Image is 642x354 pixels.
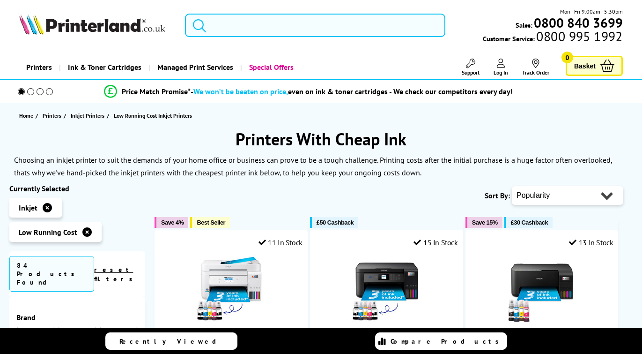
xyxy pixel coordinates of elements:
a: Track Order [522,59,549,76]
span: Ink & Toner Cartridges [68,55,141,79]
span: Sort By: [485,191,510,200]
div: 13 In Stock [569,238,613,247]
span: Low Running Cost [19,227,77,237]
a: Home [19,111,36,121]
span: Brand [16,313,138,322]
a: Epson EcoTank ET-4856 [196,317,266,326]
a: Ink & Toner Cartridges [59,55,148,79]
span: Save 15% [472,219,498,226]
h1: Printers With Cheap Ink [9,128,633,150]
b: 0800 840 3699 [534,14,623,31]
span: Log In [494,69,508,76]
p: Choosing an inkjet printer to suit the demands of your home office or business can prove to be a ... [14,155,612,177]
a: Support [462,59,480,76]
span: We won’t be beaten on price, [193,87,288,96]
a: Basket 0 [566,56,623,76]
span: Recently Viewed [119,337,226,346]
a: reset filters [94,265,138,283]
span: Inkjet Printers [71,111,104,121]
a: Managed Print Services [148,55,240,79]
span: Price Match Promise* [122,87,191,96]
span: Best Seller [197,219,225,226]
span: 84 Products Found [9,256,94,292]
button: Best Seller [190,217,230,228]
img: Printerland Logo [19,14,165,35]
div: - even on ink & toner cartridges - We check our competitors every day! [191,87,513,96]
a: Compare Products [375,332,507,350]
span: Compare Products [391,337,504,346]
a: Recently Viewed [105,332,237,350]
button: Save 4% [155,217,188,228]
span: Sales: [516,21,532,30]
li: modal_Promise [5,83,612,100]
div: 15 In Stock [413,238,458,247]
span: 0 [561,52,573,63]
img: Epson EcoTank ET-4856 [196,254,266,324]
a: 0800 840 3699 [532,18,623,27]
a: Inkjet Printers [71,111,107,121]
div: 11 In Stock [258,238,303,247]
button: £50 Cashback [310,217,358,228]
a: Log In [494,59,508,76]
span: £30 Cashback [511,219,548,226]
span: Save 4% [161,219,184,226]
span: Support [462,69,480,76]
img: Epson EcoTank ET-2851 [351,254,421,324]
a: Special Offers [240,55,301,79]
a: Epson EcoTank ET-2851 [351,317,421,326]
button: Save 15% [465,217,502,228]
a: Printers [19,55,59,79]
span: Inkjet [19,203,37,212]
span: £50 Cashback [317,219,354,226]
span: Mon - Fri 9:00am - 5:30pm [560,7,623,16]
span: Printers [43,111,61,121]
span: Basket [574,60,596,72]
img: Epson EcoTank ET-2862 [507,254,577,324]
a: Epson EcoTank ET-2862 [507,317,577,326]
a: Printers [43,111,64,121]
span: 0800 995 1992 [535,32,622,41]
a: Printerland Logo [19,14,173,37]
span: Customer Service: [483,32,622,43]
span: Low Running Cost Inkjet Printers [114,112,192,119]
button: £30 Cashback [504,217,553,228]
div: Currently Selected [9,184,145,193]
